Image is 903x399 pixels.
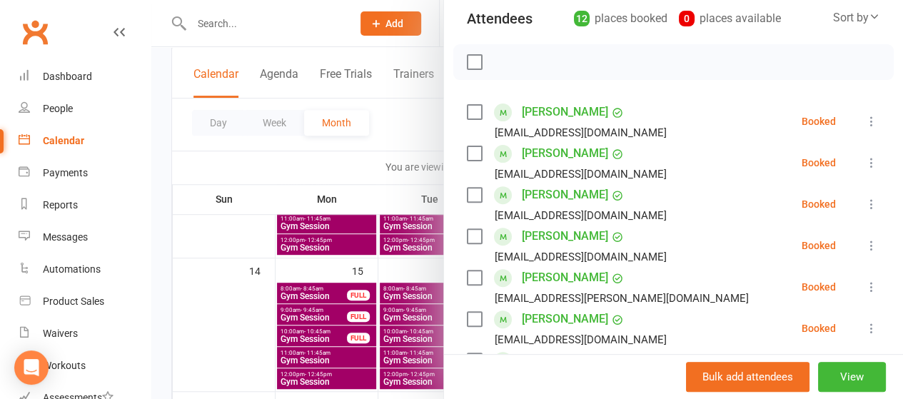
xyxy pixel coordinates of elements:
[522,101,608,123] a: [PERSON_NAME]
[17,14,53,50] a: Clubworx
[522,183,608,206] a: [PERSON_NAME]
[522,225,608,248] a: [PERSON_NAME]
[14,350,49,385] div: Open Intercom Messenger
[43,231,88,243] div: Messages
[833,9,880,27] div: Sort by
[43,360,86,371] div: Workouts
[495,289,749,308] div: [EMAIL_ADDRESS][PERSON_NAME][DOMAIN_NAME]
[43,296,104,307] div: Product Sales
[495,248,667,266] div: [EMAIL_ADDRESS][DOMAIN_NAME]
[19,350,151,382] a: Workouts
[802,116,836,126] div: Booked
[679,9,781,29] div: places available
[802,282,836,292] div: Booked
[19,61,151,93] a: Dashboard
[43,71,92,82] div: Dashboard
[43,135,84,146] div: Calendar
[495,330,667,349] div: [EMAIL_ADDRESS][DOMAIN_NAME]
[19,318,151,350] a: Waivers
[19,157,151,189] a: Payments
[522,349,608,372] a: [PERSON_NAME]
[43,167,88,178] div: Payments
[574,9,667,29] div: places booked
[495,123,667,142] div: [EMAIL_ADDRESS][DOMAIN_NAME]
[19,189,151,221] a: Reports
[818,362,886,392] button: View
[19,93,151,125] a: People
[19,253,151,286] a: Automations
[495,206,667,225] div: [EMAIL_ADDRESS][DOMAIN_NAME]
[43,328,78,339] div: Waivers
[802,241,836,251] div: Booked
[574,11,590,26] div: 12
[19,125,151,157] a: Calendar
[802,323,836,333] div: Booked
[686,362,809,392] button: Bulk add attendees
[467,9,533,29] div: Attendees
[19,221,151,253] a: Messages
[802,158,836,168] div: Booked
[19,286,151,318] a: Product Sales
[802,199,836,209] div: Booked
[522,308,608,330] a: [PERSON_NAME]
[43,199,78,211] div: Reports
[679,11,695,26] div: 0
[522,266,608,289] a: [PERSON_NAME]
[522,142,608,165] a: [PERSON_NAME]
[43,103,73,114] div: People
[495,165,667,183] div: [EMAIL_ADDRESS][DOMAIN_NAME]
[43,263,101,275] div: Automations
